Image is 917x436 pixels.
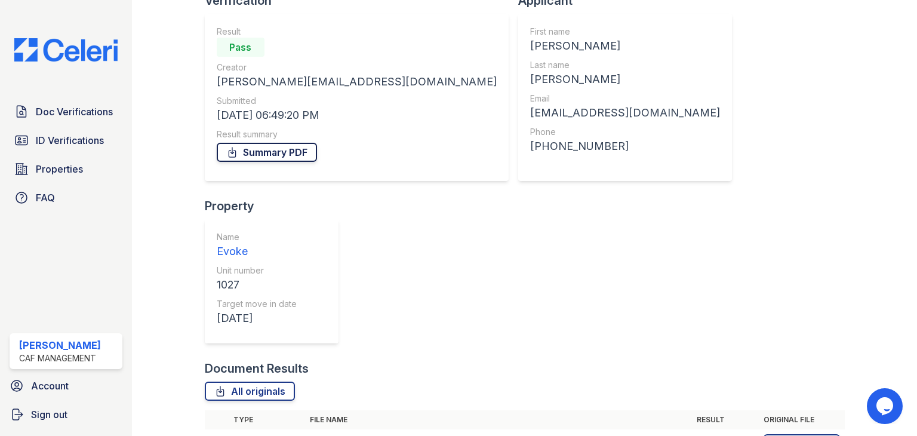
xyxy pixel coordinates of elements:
[530,38,720,54] div: [PERSON_NAME]
[19,352,101,364] div: CAF Management
[530,126,720,138] div: Phone
[229,410,305,429] th: Type
[10,128,122,152] a: ID Verifications
[19,338,101,352] div: [PERSON_NAME]
[217,95,497,107] div: Submitted
[530,138,720,155] div: [PHONE_NUMBER]
[31,379,69,393] span: Account
[305,410,692,429] th: File name
[217,231,297,260] a: Name Evoke
[10,157,122,181] a: Properties
[36,133,104,148] span: ID Verifications
[217,38,264,57] div: Pass
[217,277,297,293] div: 1027
[10,186,122,210] a: FAQ
[31,407,67,422] span: Sign out
[217,310,297,327] div: [DATE]
[530,26,720,38] div: First name
[217,73,497,90] div: [PERSON_NAME][EMAIL_ADDRESS][DOMAIN_NAME]
[530,71,720,88] div: [PERSON_NAME]
[10,100,122,124] a: Doc Verifications
[217,128,497,140] div: Result summary
[5,38,127,62] img: CE_Logo_Blue-a8612792a0a2168367f1c8372b55b34899dd931a85d93a1a3d3e32e68fde9ad4.png
[530,105,720,121] div: [EMAIL_ADDRESS][DOMAIN_NAME]
[205,360,309,377] div: Document Results
[530,59,720,71] div: Last name
[530,93,720,105] div: Email
[205,382,295,401] a: All originals
[5,403,127,426] a: Sign out
[36,162,83,176] span: Properties
[217,26,497,38] div: Result
[205,198,348,214] div: Property
[759,410,845,429] th: Original file
[217,107,497,124] div: [DATE] 06:49:20 PM
[692,410,759,429] th: Result
[36,191,55,205] span: FAQ
[217,298,297,310] div: Target move in date
[217,231,297,243] div: Name
[217,143,317,162] a: Summary PDF
[5,374,127,398] a: Account
[217,243,297,260] div: Evoke
[217,265,297,277] div: Unit number
[867,388,905,424] iframe: chat widget
[217,62,497,73] div: Creator
[36,105,113,119] span: Doc Verifications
